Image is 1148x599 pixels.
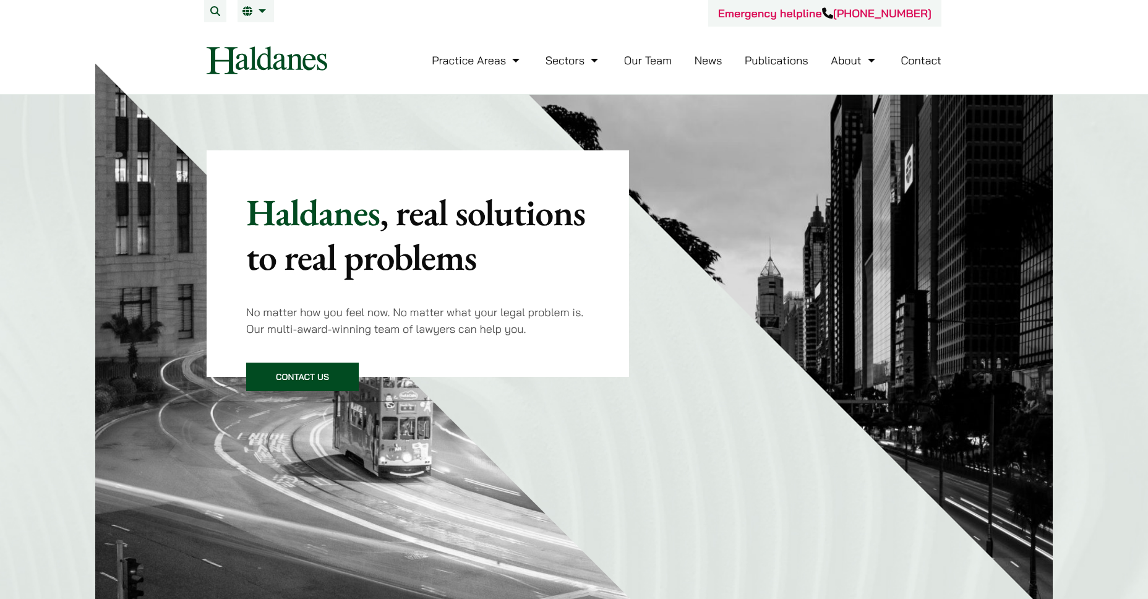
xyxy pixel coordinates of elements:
[246,190,589,279] p: Haldanes
[745,53,808,67] a: Publications
[246,188,585,281] mark: , real solutions to real problems
[901,53,941,67] a: Contact
[207,46,327,74] img: Logo of Haldanes
[695,53,722,67] a: News
[546,53,601,67] a: Sectors
[246,304,589,337] p: No matter how you feel now. No matter what your legal problem is. Our multi-award-winning team of...
[246,363,359,391] a: Contact Us
[242,6,269,16] a: EN
[624,53,672,67] a: Our Team
[718,6,932,20] a: Emergency helpline[PHONE_NUMBER]
[831,53,878,67] a: About
[432,53,523,67] a: Practice Areas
